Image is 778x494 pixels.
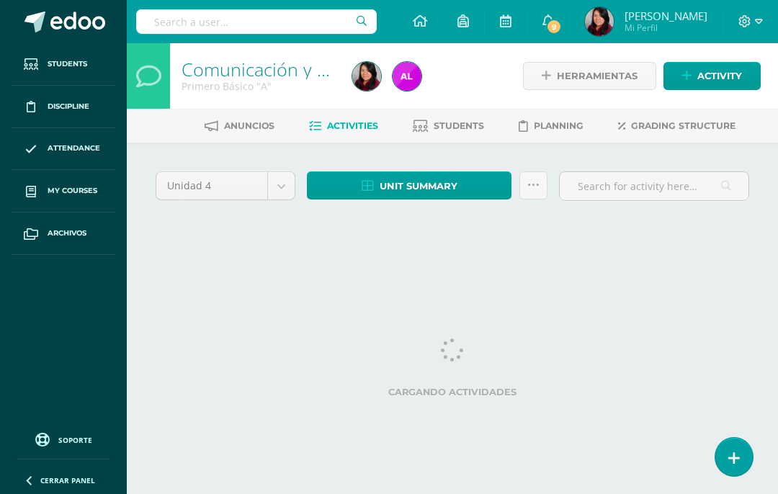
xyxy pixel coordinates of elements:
[557,63,638,89] span: Herramientas
[48,185,97,197] span: My courses
[58,435,92,445] span: Soporte
[434,120,484,131] span: Students
[380,173,457,199] span: Unit summary
[631,120,735,131] span: Grading structure
[352,62,381,91] img: 2b2d077cd3225eb4770a88151ad57b39.png
[393,62,421,91] img: 911ff7f6a042b5aa398555e087fa27a6.png
[224,120,274,131] span: Anuncios
[307,171,511,199] a: Unit summary
[40,475,95,485] span: Cerrar panel
[12,170,115,212] a: My courses
[413,114,484,138] a: Students
[618,114,735,138] a: Grading structure
[327,120,378,131] span: Activities
[12,86,115,128] a: Discipline
[48,58,87,70] span: Students
[182,59,335,79] h1: Comunicación y Lenguaje, Idioma Extranjero Inglés
[625,9,707,23] span: [PERSON_NAME]
[48,143,100,154] span: Attendance
[697,63,742,89] span: Activity
[12,212,115,255] a: Archivos
[560,172,748,200] input: Search for activity here…
[167,172,256,199] span: Unidad 4
[12,43,115,86] a: Students
[519,114,583,138] a: Planning
[534,120,583,131] span: Planning
[156,172,295,199] a: Unidad 4
[205,114,274,138] a: Anuncios
[182,57,598,81] a: Comunicación y Lenguaje, Idioma Extranjero Inglés
[663,62,761,90] a: Activity
[309,114,378,138] a: Activities
[48,101,89,112] span: Discipline
[156,387,749,398] label: Cargando actividades
[546,19,562,35] span: 9
[625,22,707,34] span: Mi Perfil
[182,79,335,93] div: Primero Básico 'A'
[12,128,115,171] a: Attendance
[17,429,109,449] a: Soporte
[48,228,86,239] span: Archivos
[585,7,614,36] img: 2b2d077cd3225eb4770a88151ad57b39.png
[136,9,377,34] input: Search a user…
[523,62,656,90] a: Herramientas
